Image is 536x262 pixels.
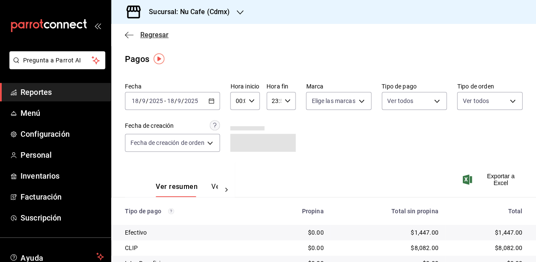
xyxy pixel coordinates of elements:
div: CLIP [125,244,256,252]
div: $8,082.00 [452,244,522,252]
span: Ver todos [462,97,489,105]
span: / [174,97,177,104]
div: Efectivo [125,228,256,237]
a: Pregunta a Parrot AI [6,62,105,71]
span: Elige las marcas [311,97,355,105]
span: Personal [21,149,104,161]
div: Pagos [125,53,149,65]
input: ---- [184,97,198,104]
div: Total sin propina [337,208,438,215]
div: $0.00 [270,244,323,252]
span: Pregunta a Parrot AI [23,56,92,65]
input: -- [142,97,146,104]
label: Fecha [125,83,220,89]
span: Menú [21,107,104,119]
button: Pregunta a Parrot AI [9,51,105,69]
div: $1,447.00 [452,228,522,237]
div: $0.00 [270,228,323,237]
div: Fecha de creación [125,121,174,130]
span: Configuración [21,128,104,140]
div: Propina [270,208,323,215]
button: Regresar [125,31,169,39]
span: Inventarios [21,170,104,182]
span: Regresar [140,31,169,39]
label: Tipo de pago [382,83,447,89]
div: $8,082.00 [337,244,438,252]
span: Ver todos [387,97,413,105]
label: Hora inicio [230,83,259,89]
button: Ver pagos [211,183,243,197]
span: - [164,97,166,104]
span: Fecha de creación de orden [130,138,204,147]
button: Ver resumen [156,183,198,197]
div: Total [452,208,522,215]
label: Marca [306,83,371,89]
input: ---- [148,97,163,104]
h3: Sucursal: Nu Cafe (Cdmx) [142,7,230,17]
span: / [139,97,142,104]
label: Hora fin [267,83,296,89]
span: / [146,97,148,104]
input: -- [166,97,174,104]
span: Facturación [21,191,104,203]
button: open_drawer_menu [94,22,101,29]
span: Suscripción [21,212,104,224]
button: Exportar a Excel [464,173,522,186]
input: -- [177,97,181,104]
img: Tooltip marker [154,53,164,64]
div: Tipo de pago [125,208,256,215]
div: navigation tabs [156,183,218,197]
span: Ayuda [21,251,93,262]
input: -- [131,97,139,104]
div: $1,447.00 [337,228,438,237]
svg: Los pagos realizados con Pay y otras terminales son montos brutos. [168,208,174,214]
span: Reportes [21,86,104,98]
span: / [181,97,184,104]
label: Tipo de orden [457,83,522,89]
